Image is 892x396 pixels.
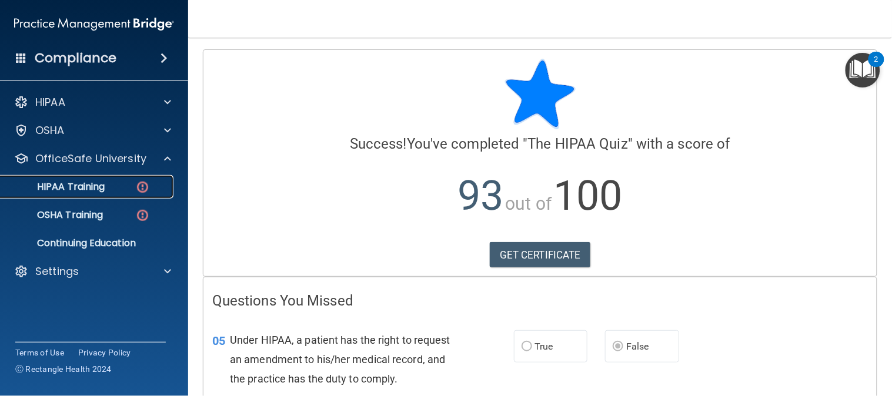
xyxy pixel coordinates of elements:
span: 93 [457,172,503,220]
p: HIPAA [35,95,65,109]
p: OSHA Training [8,209,103,221]
img: blue-star-rounded.9d042014.png [505,59,576,129]
span: The HIPAA Quiz [528,136,628,152]
span: False [626,341,649,352]
span: out of [506,193,552,214]
a: OfficeSafe University [14,152,171,166]
p: Settings [35,264,79,278]
span: Ⓒ Rectangle Health 2024 [15,363,112,375]
h4: You've completed " " with a score of [212,136,868,152]
a: Privacy Policy [78,347,131,358]
input: True [522,343,532,351]
input: False [613,343,623,351]
img: danger-circle.6113f641.png [135,208,150,223]
button: Open Resource Center, 2 new notifications [846,53,880,88]
a: Settings [14,264,171,278]
a: Terms of Use [15,347,64,358]
p: OfficeSafe University [35,152,146,166]
span: 05 [212,334,225,348]
div: 2 [874,59,878,75]
h4: Compliance [35,50,116,66]
a: GET CERTIFICATE [490,242,590,268]
img: PMB logo [14,12,174,36]
span: True [535,341,553,352]
a: HIPAA [14,95,171,109]
span: 100 [553,172,622,220]
p: HIPAA Training [8,181,105,193]
p: OSHA [35,123,65,137]
h4: Questions You Missed [212,293,868,308]
img: danger-circle.6113f641.png [135,180,150,194]
p: Continuing Education [8,237,168,249]
a: OSHA [14,123,171,137]
span: Under HIPAA, a patient has the right to request an amendment to his/her medical record, and the p... [230,334,450,385]
span: Success! [350,136,407,152]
